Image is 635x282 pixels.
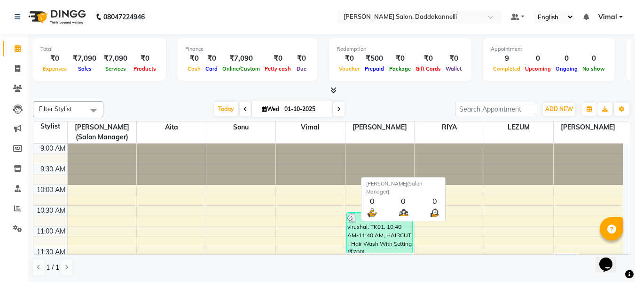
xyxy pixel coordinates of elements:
div: ₹500 [362,53,387,64]
div: 10:00 AM [35,185,67,195]
button: ADD NEW [543,103,575,116]
div: 10:30 AM [35,206,67,216]
div: ₹0 [387,53,413,64]
span: Voucher [337,65,362,72]
div: 0 [553,53,580,64]
span: Sonu [206,121,275,133]
span: Filter Stylist [39,105,72,113]
span: RIYA [415,121,484,133]
b: 08047224946 [103,4,145,30]
div: ₹0 [203,53,220,64]
div: virushal, TK01, 10:40 AM-11:40 AM, HAIRCUT - Hair Wash With Setting (₹700) [347,213,412,253]
div: ₹0 [337,53,362,64]
span: Cash [185,65,203,72]
div: ₹7,090 [220,53,262,64]
span: ADD NEW [545,105,573,113]
div: ₹0 [40,53,69,64]
div: Redemption [337,45,464,53]
div: 0 [580,53,607,64]
div: 0 [429,195,440,207]
span: Online/Custom [220,65,262,72]
div: 0 [523,53,553,64]
span: Package [387,65,413,72]
span: Expenses [40,65,69,72]
img: serve.png [366,207,378,218]
div: ₹0 [293,53,310,64]
span: Products [131,65,158,72]
input: Search Appointment [455,102,537,116]
span: Upcoming [523,65,553,72]
div: 9 [491,53,523,64]
span: Today [214,102,238,116]
img: wait_time.png [429,207,440,218]
div: ₹0 [185,53,203,64]
span: Ongoing [553,65,580,72]
span: aita [137,121,206,133]
div: 9:00 AM [39,144,67,153]
span: Gift Cards [413,65,443,72]
span: Prepaid [362,65,386,72]
div: ₹7,090 [100,53,131,64]
div: Stylist [33,121,67,131]
div: ₹0 [262,53,293,64]
div: Finance [185,45,310,53]
span: LEZUM [484,121,553,133]
span: Services [103,65,128,72]
span: [PERSON_NAME](Salon Manager) [68,121,137,143]
div: 11:30 AM [35,247,67,257]
span: Wallet [443,65,464,72]
div: ₹0 [131,53,158,64]
div: 9:30 AM [39,164,67,174]
span: Completed [491,65,523,72]
span: [PERSON_NAME] [554,121,623,133]
input: 2025-10-01 [282,102,329,116]
span: Sales [76,65,94,72]
iframe: chat widget [596,244,626,273]
span: No show [580,65,607,72]
img: queue.png [398,207,409,218]
span: Petty cash [262,65,293,72]
span: Vimal [598,12,617,22]
span: [PERSON_NAME] [345,121,415,133]
div: 11:00 AM [35,226,67,236]
span: Due [294,65,309,72]
div: 0 [366,195,378,207]
img: logo [24,4,88,30]
div: ₹0 [413,53,443,64]
div: ₹0 [443,53,464,64]
span: Wed [259,105,282,113]
div: Appointment [491,45,607,53]
div: ₹7,090 [69,53,100,64]
span: Vimal [276,121,345,133]
div: Total [40,45,158,53]
div: 0 [398,195,409,207]
span: 1 / 1 [46,263,59,273]
span: Card [203,65,220,72]
div: [PERSON_NAME](Salon Manager) [366,180,440,195]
